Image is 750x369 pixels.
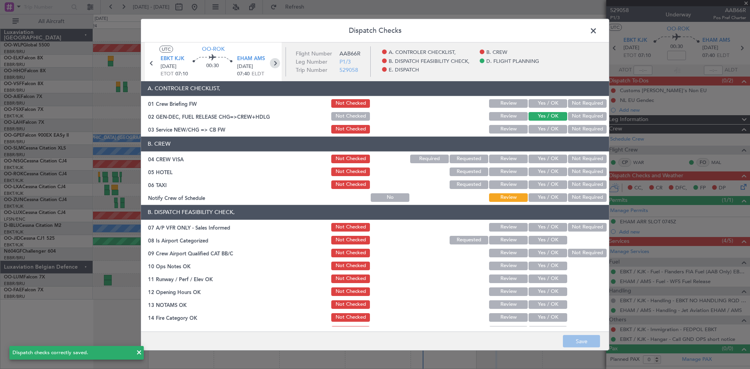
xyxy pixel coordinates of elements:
button: Not Required [568,249,607,257]
button: Not Required [568,125,607,134]
button: Not Required [568,180,607,189]
button: Not Required [568,193,607,202]
div: Dispatch checks correctly saved. [12,349,132,357]
button: Not Required [568,99,607,108]
button: Not Required [568,112,607,121]
header: Dispatch Checks [141,19,609,42]
button: Not Required [568,168,607,176]
button: Not Required [568,223,607,232]
button: Not Required [568,155,607,163]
